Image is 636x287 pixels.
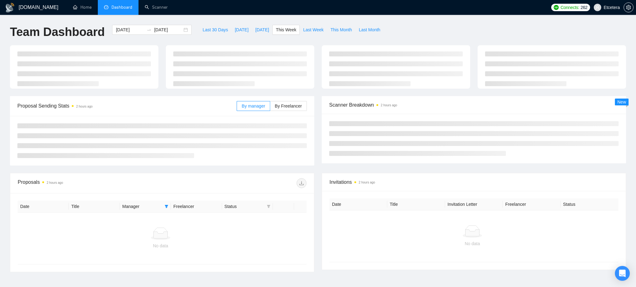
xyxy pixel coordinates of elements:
span: filter [266,202,272,211]
span: New [617,99,626,104]
span: Scanner Breakdown [329,101,619,109]
span: 262 [580,4,587,11]
span: Manager [122,203,162,210]
th: Freelancer [503,198,561,210]
th: Date [329,198,387,210]
span: Proposal Sending Stats [17,102,237,110]
div: Open Intercom Messenger [615,266,630,281]
th: Freelancer [171,201,222,213]
button: [DATE] [231,25,252,35]
span: filter [163,202,170,211]
th: Title [387,198,445,210]
th: Date [18,201,69,213]
span: Last Week [303,26,324,33]
span: This Month [330,26,352,33]
span: setting [624,5,633,10]
span: Invitations [329,178,618,186]
span: Connects: [561,4,579,11]
th: Title [69,201,120,213]
a: setting [624,5,634,10]
span: [DATE] [255,26,269,33]
th: Status [561,198,618,210]
button: Last Month [355,25,384,35]
span: to [147,27,152,32]
span: Dashboard [111,5,132,10]
a: homeHome [73,5,92,10]
button: Last Week [300,25,327,35]
span: By Freelancer [275,104,302,108]
span: This Week [276,26,296,33]
time: 2 hours ago [359,181,375,184]
span: filter [165,205,168,208]
img: logo [5,3,15,13]
button: [DATE] [252,25,272,35]
th: Invitation Letter [445,198,503,210]
span: user [595,5,600,10]
button: Last 30 Days [199,25,231,35]
span: dashboard [104,5,108,9]
h1: Team Dashboard [10,25,105,39]
span: Last Month [359,26,380,33]
span: [DATE] [235,26,248,33]
time: 2 hours ago [76,105,93,108]
span: By manager [242,104,265,108]
span: swap-right [147,27,152,32]
img: upwork-logo.png [554,5,559,10]
a: searchScanner [145,5,168,10]
input: Start date [116,26,144,33]
span: filter [267,205,270,208]
span: Status [225,203,264,210]
button: setting [624,2,634,12]
input: End date [154,26,182,33]
th: Manager [120,201,171,213]
span: Last 30 Days [202,26,228,33]
button: This Week [272,25,300,35]
time: 2 hours ago [381,104,397,107]
time: 2 hours ago [47,181,63,184]
div: Proposals [18,178,162,188]
div: No data [23,242,298,249]
button: This Month [327,25,355,35]
div: No data [334,240,610,247]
